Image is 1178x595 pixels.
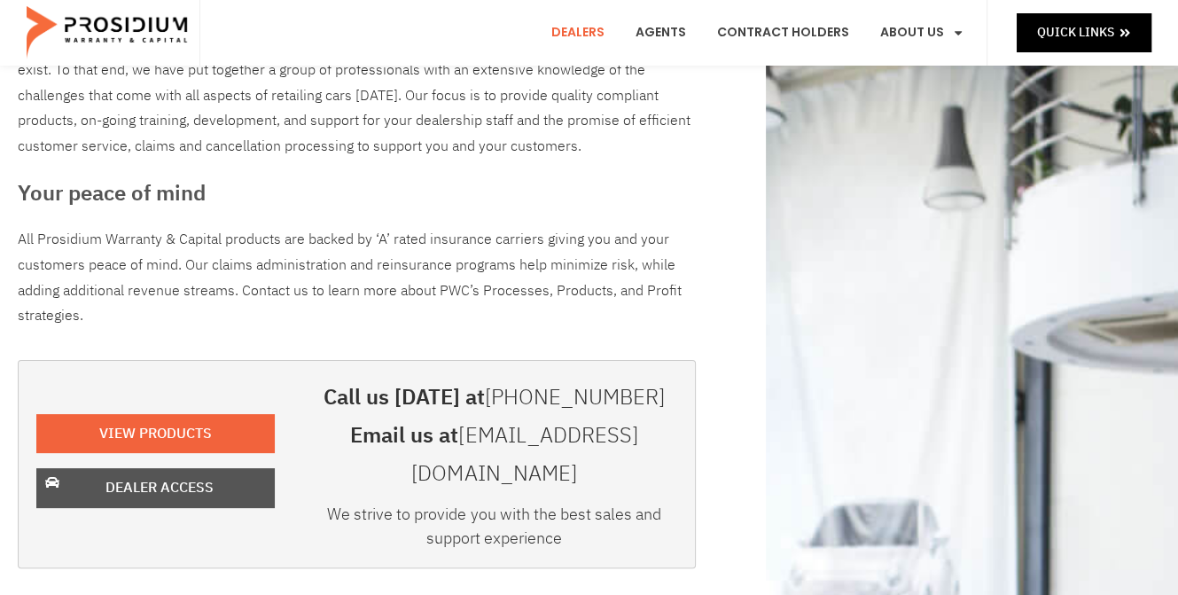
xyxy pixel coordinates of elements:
span: View Products [99,421,212,447]
span: Last Name [339,2,395,15]
h3: Call us [DATE] at [310,379,677,417]
a: [PHONE_NUMBER] [485,381,665,413]
h3: Your peace of mind [18,177,696,209]
a: [EMAIL_ADDRESS][DOMAIN_NAME] [411,419,637,489]
a: Dealer Access [36,468,275,508]
span: Dealer Access [105,475,214,501]
div: Dealerships are the backbone of the American economy. Without you and your dedicated team, we don... [18,32,696,160]
span: Quick Links [1037,21,1114,43]
a: View Products [36,414,275,454]
p: All Prosidium Warranty & Capital products are backed by ‘A’ rated insurance carriers giving you a... [18,227,696,329]
a: Quick Links [1017,13,1151,51]
div: We strive to provide you with the best sales and support experience [310,502,677,559]
h3: Email us at [310,417,677,493]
